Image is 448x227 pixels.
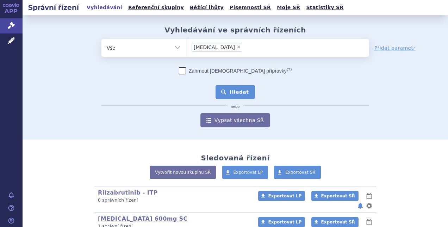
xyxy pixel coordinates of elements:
[258,217,305,227] a: Exportovat LP
[244,43,289,51] input: [MEDICAL_DATA]
[366,192,373,200] button: lhůty
[23,2,85,12] h2: Správní řízení
[287,67,292,72] abbr: (?)
[194,45,235,50] span: [MEDICAL_DATA]
[321,194,355,198] span: Exportovat SŘ
[228,3,273,12] a: Písemnosti SŘ
[150,166,216,179] a: Vytvořit novou skupinu SŘ
[98,189,158,196] a: Rilzabrutinib - ITP
[357,202,364,210] button: notifikace
[268,194,301,198] span: Exportovat LP
[201,154,269,162] h2: Sledovaná řízení
[200,113,270,127] a: Vypsat všechna SŘ
[321,220,355,225] span: Exportovat SŘ
[85,3,124,12] a: Vyhledávání
[285,170,316,175] span: Exportovat SŘ
[164,26,306,34] h2: Vyhledávání ve správních řízeních
[268,220,301,225] span: Exportovat LP
[275,3,302,12] a: Moje SŘ
[222,166,268,179] a: Exportovat LP
[311,217,359,227] a: Exportovat SŘ
[304,3,346,12] a: Statistiky SŘ
[98,215,188,222] a: [MEDICAL_DATA] 600mg SC
[228,105,243,109] i: nebo
[237,45,241,49] span: ×
[179,67,292,74] label: Zahrnout [DEMOGRAPHIC_DATA] přípravky
[126,3,186,12] a: Referenční skupiny
[274,166,321,179] a: Exportovat SŘ
[374,44,416,51] a: Přidat parametr
[366,218,373,226] button: lhůty
[258,191,305,201] a: Exportovat LP
[234,170,263,175] span: Exportovat LP
[311,191,359,201] a: Exportovat SŘ
[366,202,373,210] button: nastavení
[188,3,226,12] a: Běžící lhůty
[216,85,255,99] button: Hledat
[98,197,249,203] p: 0 správních řízení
